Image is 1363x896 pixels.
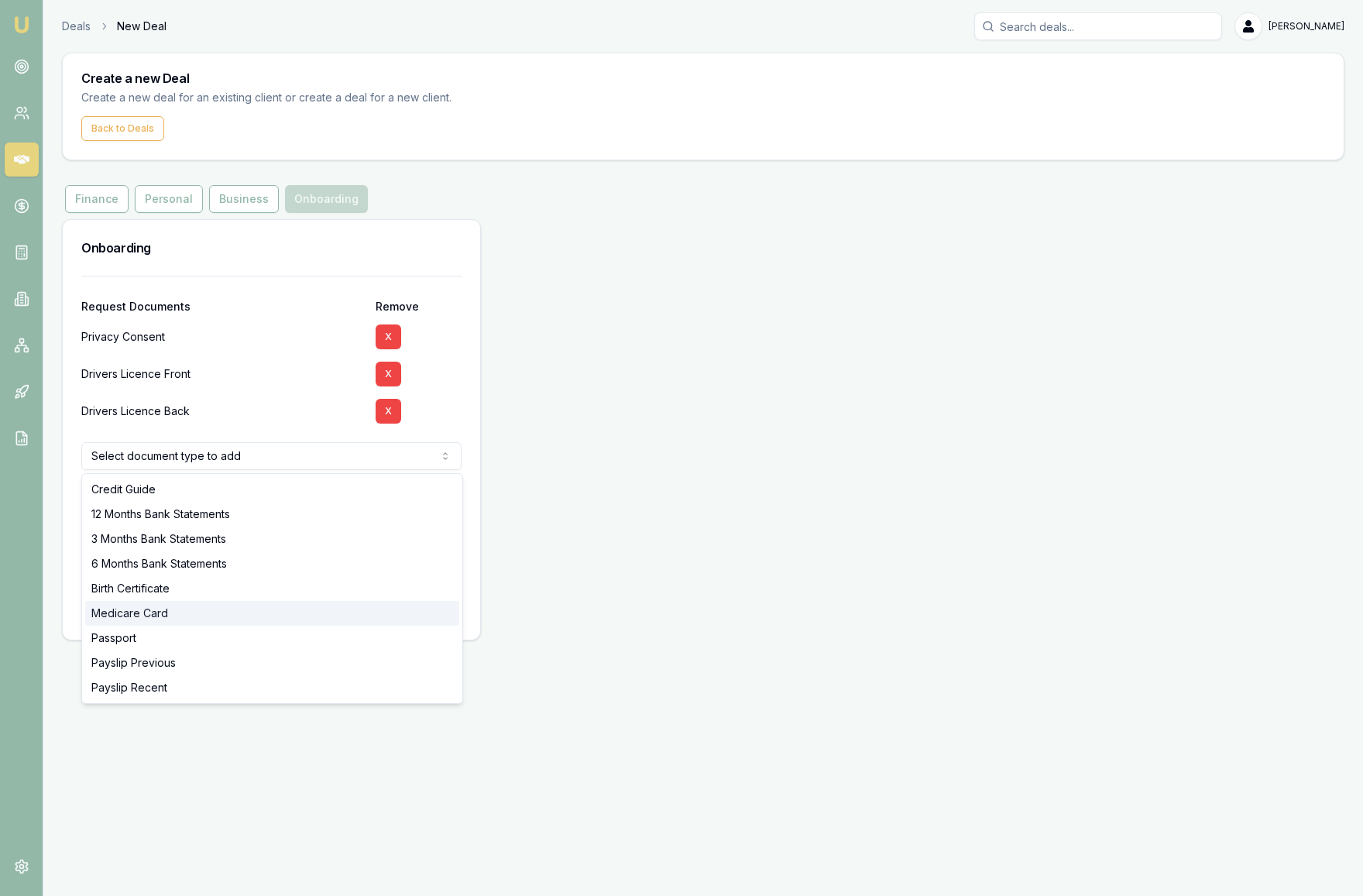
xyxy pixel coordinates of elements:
span: Credit Guide [91,482,156,497]
span: Passport [91,630,136,646]
span: Payslip Recent [91,680,167,695]
span: 12 Months Bank Statements [91,506,230,522]
span: Birth Certificate [91,581,170,596]
span: 6 Months Bank Statements [91,556,227,572]
span: Medicare Card [91,606,168,621]
span: 3 Months Bank Statements [91,531,226,547]
span: Payslip Previous [91,655,176,671]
